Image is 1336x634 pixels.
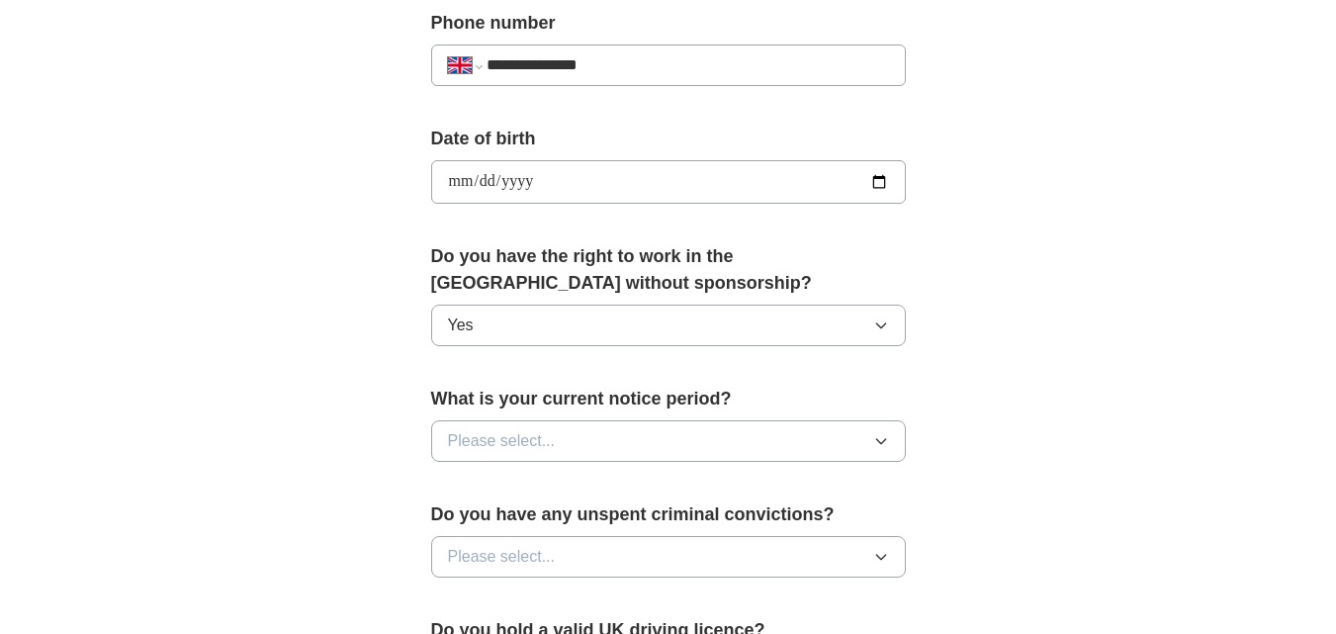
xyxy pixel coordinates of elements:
button: Yes [431,305,906,346]
label: Phone number [431,10,906,37]
span: Yes [448,314,474,337]
label: Do you have any unspent criminal convictions? [431,501,906,528]
label: Do you have the right to work in the [GEOGRAPHIC_DATA] without sponsorship? [431,243,906,297]
label: Date of birth [431,126,906,152]
span: Please select... [448,545,556,569]
label: What is your current notice period? [431,386,906,412]
button: Please select... [431,536,906,578]
span: Please select... [448,429,556,453]
button: Please select... [431,420,906,462]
